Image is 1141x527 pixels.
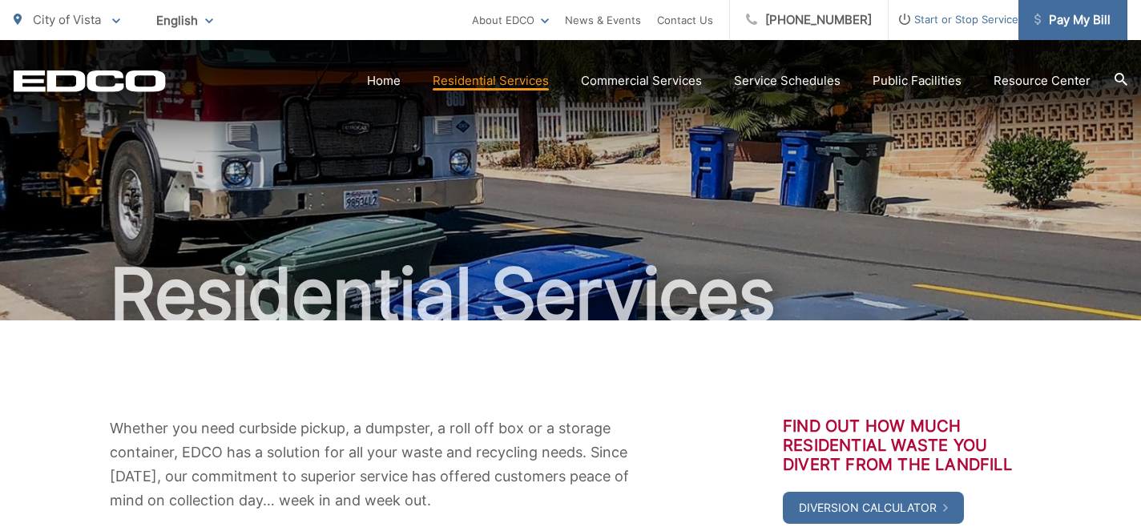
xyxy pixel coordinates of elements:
[565,10,641,30] a: News & Events
[1034,10,1111,30] span: Pay My Bill
[433,71,549,91] a: Residential Services
[734,71,841,91] a: Service Schedules
[367,71,401,91] a: Home
[657,10,713,30] a: Contact Us
[783,416,1031,474] h3: Find out how much residential waste you divert from the landfill
[144,6,225,34] span: English
[110,416,647,513] p: Whether you need curbside pickup, a dumpster, a roll off box or a storage container, EDCO has a s...
[33,12,101,27] span: City of Vista
[14,255,1127,335] h1: Residential Services
[14,70,166,92] a: EDCD logo. Return to the homepage.
[994,71,1091,91] a: Resource Center
[472,10,549,30] a: About EDCO
[873,71,962,91] a: Public Facilities
[581,71,702,91] a: Commercial Services
[783,492,964,524] a: Diversion Calculator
